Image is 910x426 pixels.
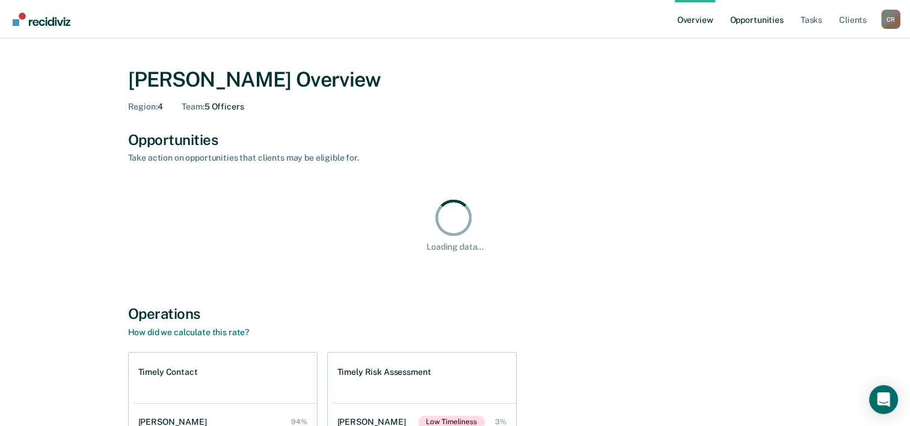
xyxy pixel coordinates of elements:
div: Loading data... [426,242,484,252]
div: 3% [495,418,506,426]
div: Opportunities [128,131,782,149]
img: Recidiviz [13,13,70,26]
span: Region : [128,102,158,111]
div: Open Intercom Messenger [869,385,898,414]
div: [PERSON_NAME] Overview [128,67,782,92]
div: 94% [291,418,307,426]
div: 4 [128,102,163,112]
h1: Timely Risk Assessment [337,367,431,377]
button: Profile dropdown button [881,10,900,29]
a: How did we calculate this rate? [128,327,250,337]
div: Take action on opportunities that clients may be eligible for. [128,153,549,163]
div: Operations [128,305,782,323]
h1: Timely Contact [138,367,198,377]
span: Team : [182,102,204,111]
div: C R [881,10,900,29]
div: 5 Officers [182,102,244,112]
